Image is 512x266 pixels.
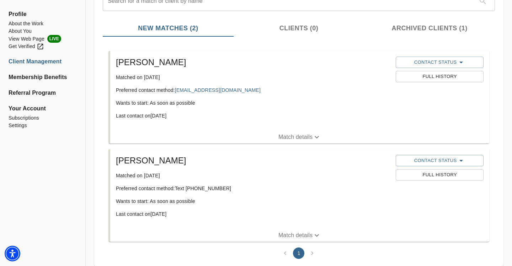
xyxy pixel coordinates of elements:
[116,172,390,179] p: Matched on [DATE]
[116,210,390,218] p: Last contact on [DATE]
[116,185,390,192] p: Preferred contact method: Text [PHONE_NUMBER]
[110,131,489,144] button: Match details
[9,43,44,50] div: Get Verified
[396,71,483,82] button: Full History
[9,35,77,43] a: View Web PageLIVE
[9,27,77,35] a: About You
[399,156,480,165] span: Contact Status
[399,58,480,67] span: Contact Status
[116,57,390,68] h5: [PERSON_NAME]
[116,198,390,205] p: Wants to start: As soon as possible
[293,247,304,259] button: page 1
[278,231,313,240] p: Match details
[396,57,483,68] button: Contact Status
[47,35,61,43] span: LIVE
[278,247,319,259] nav: pagination navigation
[396,169,483,181] button: Full History
[9,104,77,113] span: Your Account
[9,89,77,97] a: Referral Program
[116,74,390,81] p: Matched on [DATE]
[396,155,483,166] button: Contact Status
[110,229,489,242] button: Match details
[9,114,77,122] a: Subscriptions
[278,133,313,141] p: Match details
[175,87,261,93] a: [EMAIL_ADDRESS][DOMAIN_NAME]
[116,87,390,94] p: Preferred contact method:
[399,73,480,81] span: Full History
[399,171,480,179] span: Full History
[107,24,229,33] span: New Matches (2)
[9,43,77,50] a: Get Verified
[9,20,77,27] a: About the Work
[368,24,491,33] span: Archived Clients (1)
[116,155,390,166] h5: [PERSON_NAME]
[9,35,77,43] li: View Web Page
[9,57,77,66] a: Client Management
[238,24,360,33] span: Clients (0)
[116,112,390,119] p: Last contact on [DATE]
[5,246,20,261] div: Accessibility Menu
[9,73,77,82] a: Membership Benefits
[9,10,77,19] span: Profile
[9,122,77,129] a: Settings
[116,99,390,106] p: Wants to start: As soon as possible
